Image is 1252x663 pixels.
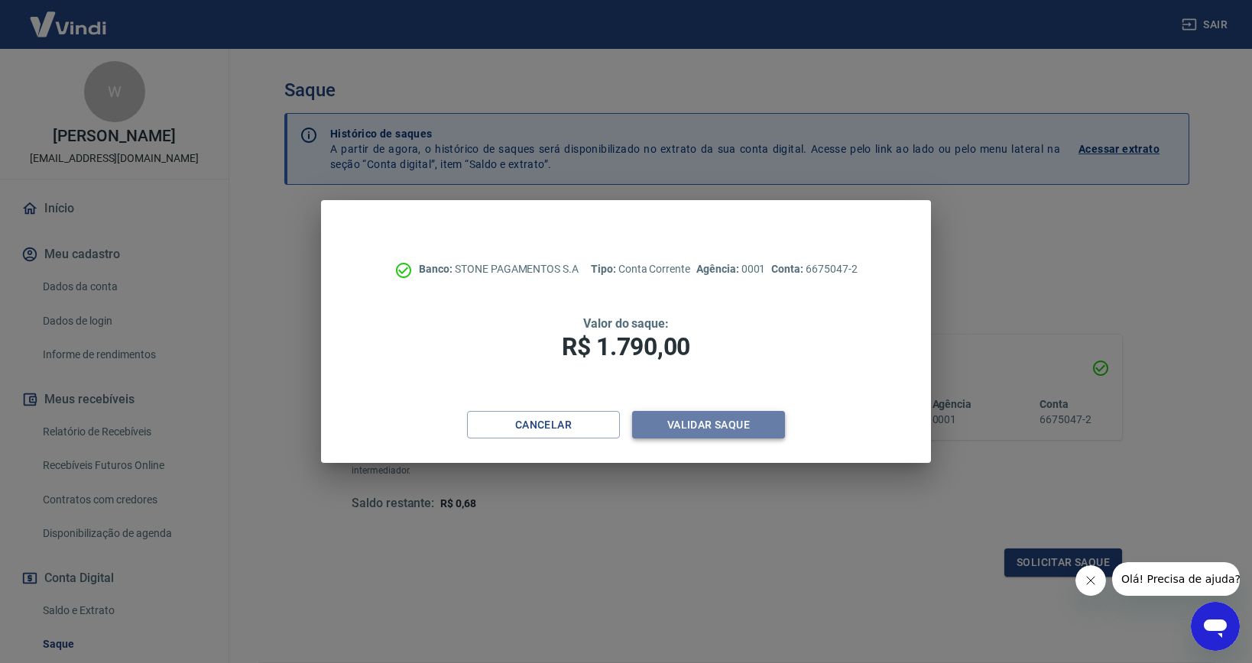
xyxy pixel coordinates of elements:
[1075,565,1106,596] iframe: Fechar mensagem
[583,316,669,331] span: Valor do saque:
[1112,562,1240,596] iframe: Mensagem da empresa
[771,261,857,277] p: 6675047-2
[591,261,690,277] p: Conta Corrente
[419,261,579,277] p: STONE PAGAMENTOS S.A
[632,411,785,439] button: Validar saque
[1191,602,1240,651] iframe: Botão para abrir a janela de mensagens
[696,263,741,275] span: Agência:
[419,263,455,275] span: Banco:
[591,263,618,275] span: Tipo:
[562,332,690,361] span: R$ 1.790,00
[771,263,806,275] span: Conta:
[696,261,765,277] p: 0001
[9,11,128,23] span: Olá! Precisa de ajuda?
[467,411,620,439] button: Cancelar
